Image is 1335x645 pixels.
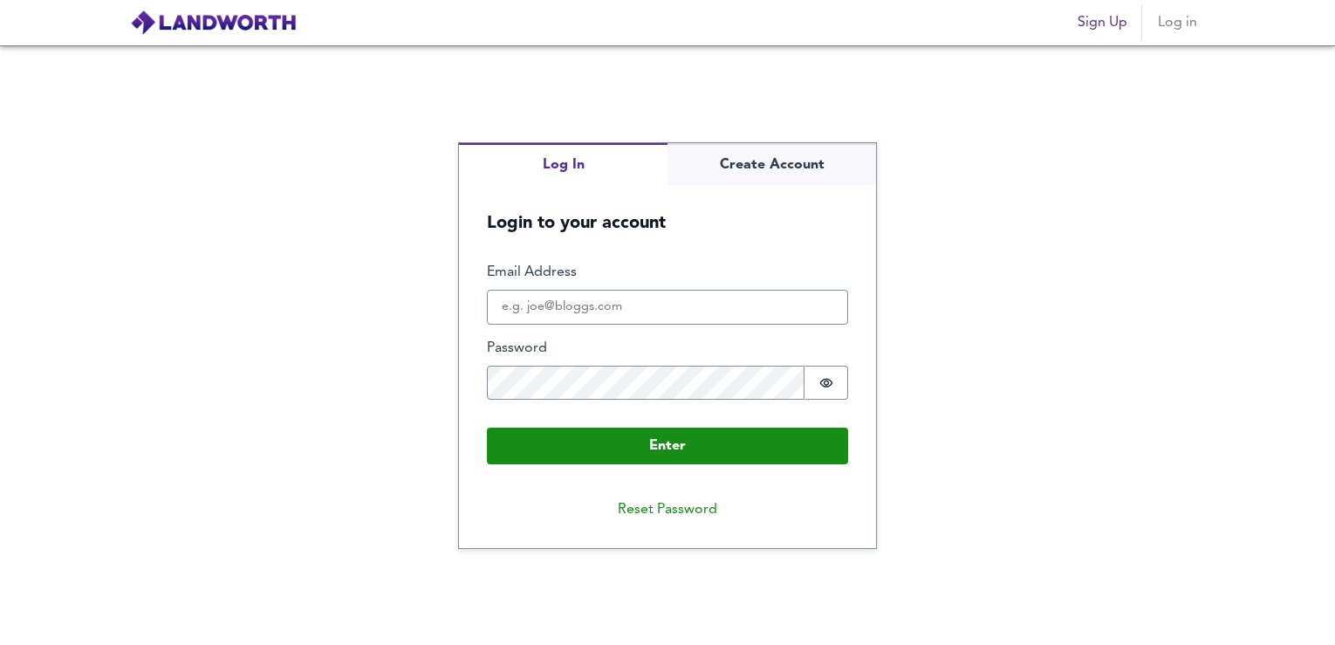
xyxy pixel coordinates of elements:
[130,10,297,36] img: logo
[667,143,876,186] button: Create Account
[1149,5,1205,40] button: Log in
[487,263,848,283] label: Email Address
[804,366,848,401] button: Show password
[604,492,731,527] button: Reset Password
[1156,10,1198,35] span: Log in
[1078,10,1127,35] span: Sign Up
[1071,5,1134,40] button: Sign Up
[459,143,667,186] button: Log In
[487,428,848,464] button: Enter
[487,290,848,325] input: e.g. joe@bloggs.com
[487,339,848,359] label: Password
[459,185,876,235] h5: Login to your account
